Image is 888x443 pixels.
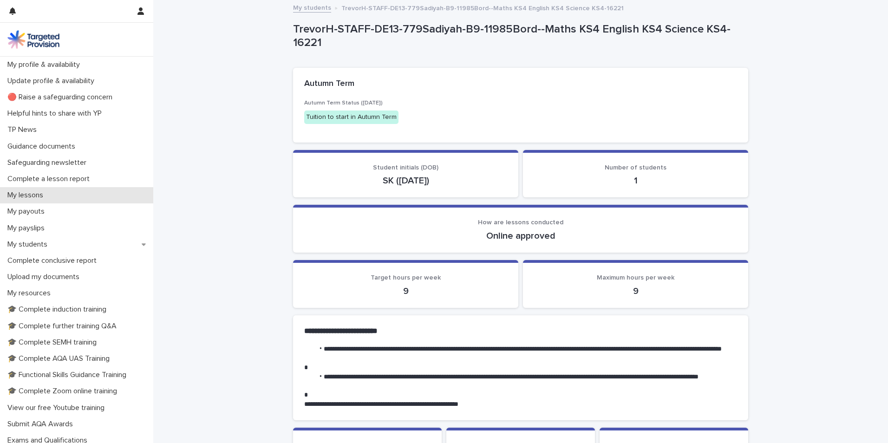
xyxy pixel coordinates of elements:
p: 🔴 Raise a safeguarding concern [4,93,120,102]
p: Safeguarding newsletter [4,158,94,167]
span: Target hours per week [371,274,441,281]
a: My students [293,2,331,13]
p: TrevorH-STAFF-DE13-779Sadiyah-B9-11985Bord--Maths KS4 English KS4 Science KS4-16221 [341,2,624,13]
p: Helpful hints to share with YP [4,109,109,118]
span: Maximum hours per week [597,274,674,281]
p: 🎓 Functional Skills Guidance Training [4,371,134,379]
p: 1 [534,175,737,186]
span: Number of students [605,164,666,171]
p: Submit AQA Awards [4,420,80,429]
p: TrevorH-STAFF-DE13-779Sadiyah-B9-11985Bord--Maths KS4 English KS4 Science KS4-16221 [293,23,744,50]
div: Tuition to start in Autumn Term [304,111,398,124]
p: Update profile & availability [4,77,102,85]
p: 9 [304,286,507,297]
p: My payslips [4,224,52,233]
p: Online approved [304,230,737,241]
p: My profile & availability [4,60,87,69]
p: Complete conclusive report [4,256,104,265]
p: My resources [4,289,58,298]
span: Autumn Term Status ([DATE]) [304,100,383,106]
p: 🎓 Complete SEMH training [4,338,104,347]
p: 🎓 Complete Zoom online training [4,387,124,396]
span: Student initials (DOB) [373,164,438,171]
p: Complete a lesson report [4,175,97,183]
p: TP News [4,125,44,134]
p: Guidance documents [4,142,83,151]
p: SK ([DATE]) [304,175,507,186]
span: How are lessons conducted [478,219,563,226]
p: View our free Youtube training [4,404,112,412]
p: 🎓 Complete further training Q&A [4,322,124,331]
p: My payouts [4,207,52,216]
img: M5nRWzHhSzIhMunXDL62 [7,30,59,49]
p: 🎓 Complete induction training [4,305,114,314]
p: My lessons [4,191,51,200]
p: My students [4,240,55,249]
p: Upload my documents [4,273,87,281]
p: 🎓 Complete AQA UAS Training [4,354,117,363]
h2: Autumn Term [304,79,354,89]
p: 9 [534,286,737,297]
